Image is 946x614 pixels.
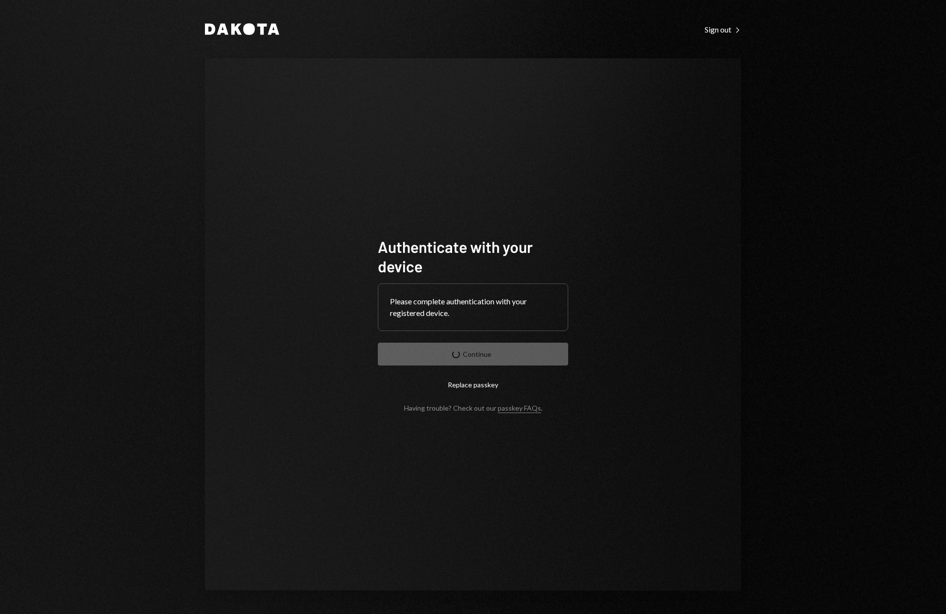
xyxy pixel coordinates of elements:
div: Sign out [705,25,741,34]
a: passkey FAQs [498,404,541,413]
h1: Authenticate with your device [378,237,568,276]
div: Having trouble? Check out our . [404,404,542,412]
a: Sign out [705,24,741,34]
button: Replace passkey [378,373,568,396]
div: Please complete authentication with your registered device. [390,296,556,319]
